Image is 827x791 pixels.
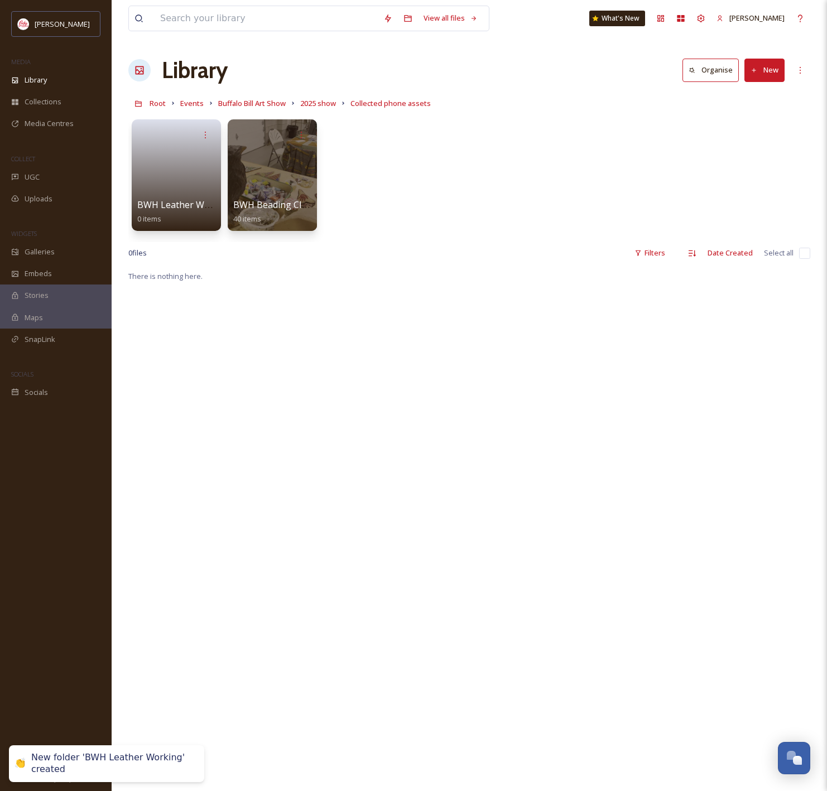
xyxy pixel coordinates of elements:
[137,214,161,224] span: 0 items
[702,242,758,264] div: Date Created
[25,97,61,107] span: Collections
[764,248,794,258] span: Select all
[729,13,785,23] span: [PERSON_NAME]
[150,98,166,108] span: Root
[180,97,204,110] a: Events
[11,370,33,378] span: SOCIALS
[25,387,48,398] span: Socials
[350,98,431,108] span: Collected phone assets
[162,54,228,87] a: Library
[137,200,232,224] a: BWH Leather Working0 items
[233,199,315,211] span: BWH Beading Class
[11,229,37,238] span: WIDGETS
[233,214,261,224] span: 40 items
[11,155,35,163] span: COLLECT
[150,97,166,110] a: Root
[25,312,43,323] span: Maps
[744,59,785,81] button: New
[25,334,55,345] span: SnapLink
[629,242,671,264] div: Filters
[300,98,336,108] span: 2025 show
[589,11,645,26] a: What's New
[418,7,483,29] a: View all files
[300,97,336,110] a: 2025 show
[128,248,147,258] span: 0 file s
[25,75,47,85] span: Library
[350,97,431,110] a: Collected phone assets
[128,271,203,281] span: There is nothing here.
[25,290,49,301] span: Stories
[31,752,193,775] div: New folder 'BWH Leather Working' created
[682,59,739,81] button: Organise
[25,118,74,129] span: Media Centres
[18,18,29,30] img: images%20(1).png
[11,57,31,66] span: MEDIA
[711,7,790,29] a: [PERSON_NAME]
[218,97,286,110] a: Buffalo Bill Art Show
[218,98,286,108] span: Buffalo Bill Art Show
[15,758,26,770] div: 👏
[180,98,204,108] span: Events
[233,200,315,224] a: BWH Beading Class40 items
[155,6,378,31] input: Search your library
[25,194,52,204] span: Uploads
[778,742,810,774] button: Open Chat
[25,247,55,257] span: Galleries
[25,268,52,279] span: Embeds
[137,199,232,211] span: BWH Leather Working
[35,19,90,29] span: [PERSON_NAME]
[25,172,40,182] span: UGC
